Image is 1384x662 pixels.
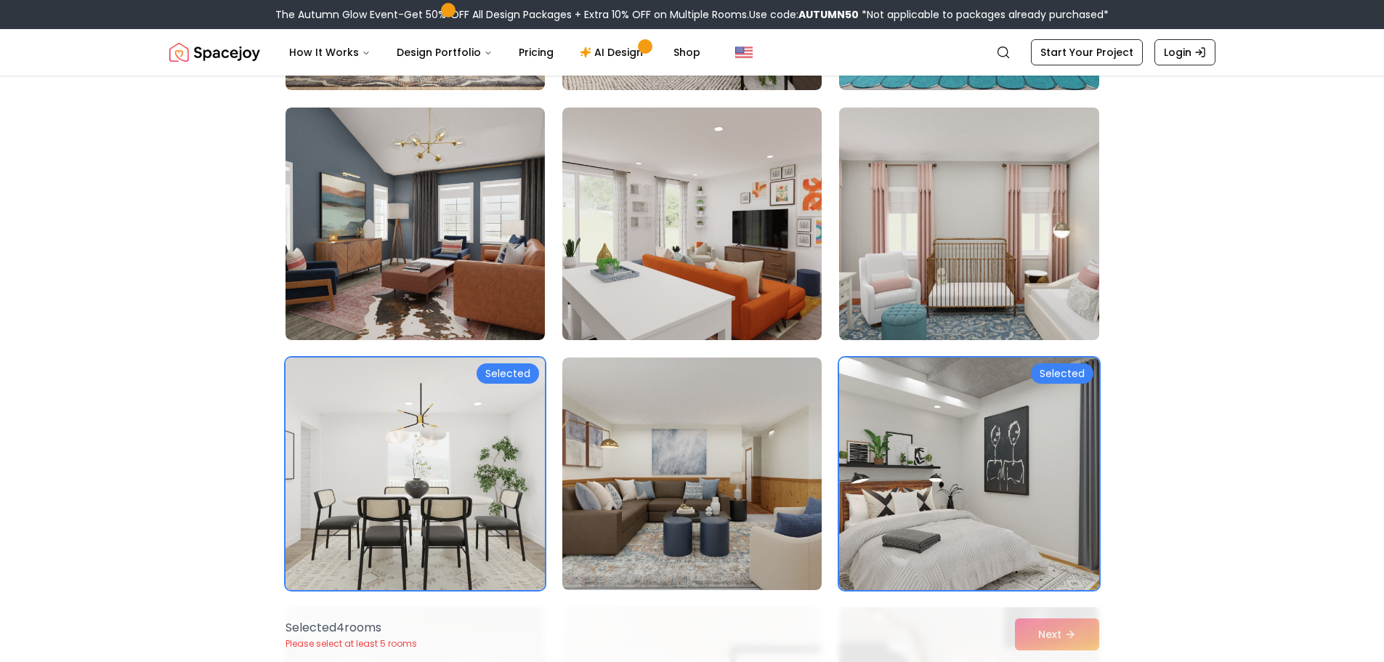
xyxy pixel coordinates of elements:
[1031,363,1093,384] div: Selected
[286,619,417,637] p: Selected 4 room s
[507,38,565,67] a: Pricing
[278,38,382,67] button: How It Works
[169,38,260,67] a: Spacejoy
[1154,39,1215,65] a: Login
[735,44,753,61] img: United States
[562,108,822,340] img: Room room-89
[278,38,712,67] nav: Main
[798,7,859,22] b: AUTUMN50
[286,638,417,650] p: Please select at least 5 rooms
[385,38,504,67] button: Design Portfolio
[275,7,1109,22] div: The Autumn Glow Event-Get 50% OFF All Design Packages + Extra 10% OFF on Multiple Rooms.
[662,38,712,67] a: Shop
[568,38,659,67] a: AI Design
[286,358,545,590] img: Room room-91
[477,363,539,384] div: Selected
[169,38,260,67] img: Spacejoy Logo
[1031,39,1143,65] a: Start Your Project
[562,358,822,590] img: Room room-92
[859,7,1109,22] span: *Not applicable to packages already purchased*
[169,29,1215,76] nav: Global
[833,102,1105,346] img: Room room-90
[286,108,545,340] img: Room room-88
[749,7,859,22] span: Use code:
[839,358,1098,590] img: Room room-93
